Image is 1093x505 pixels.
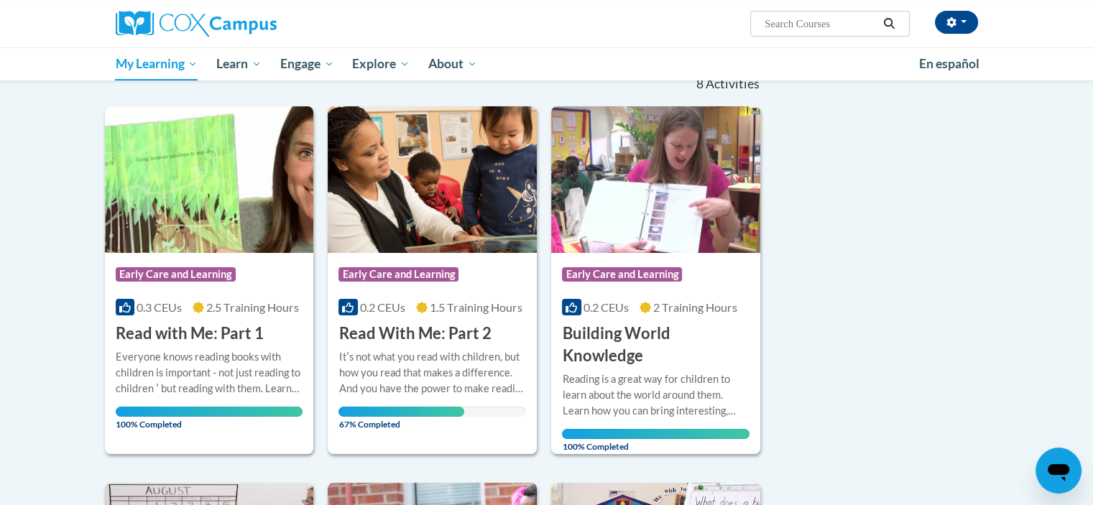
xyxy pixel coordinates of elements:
[696,76,703,92] span: 8
[763,15,878,32] input: Search Courses
[562,429,750,452] span: 100% Completed
[551,106,760,454] a: Course LogoEarly Care and Learning0.2 CEUs2 Training Hours Building World KnowledgeReading is a g...
[910,49,989,79] a: En español
[653,300,737,314] span: 2 Training Hours
[116,349,303,397] div: Everyone knows reading books with children is important - not just reading to children ʹ but read...
[1036,448,1082,494] iframe: Button to launch messaging window
[116,407,303,417] div: Your progress
[562,323,750,367] h3: Building World Knowledge
[428,55,477,73] span: About
[207,47,271,80] a: Learn
[116,267,236,282] span: Early Care and Learning
[137,300,182,314] span: 0.3 CEUs
[338,349,526,397] div: Itʹs not what you read with children, but how you read that makes a difference. And you have the ...
[706,76,760,92] span: Activities
[115,55,198,73] span: My Learning
[116,407,303,430] span: 100% Completed
[116,323,264,345] h3: Read with Me: Part 1
[935,11,978,34] button: Account Settings
[280,55,334,73] span: Engage
[338,323,491,345] h3: Read With Me: Part 2
[94,47,1000,80] div: Main menu
[343,47,419,80] a: Explore
[562,371,750,419] div: Reading is a great way for children to learn about the world around them. Learn how you can bring...
[419,47,486,80] a: About
[328,106,537,454] a: Course LogoEarly Care and Learning0.2 CEUs1.5 Training Hours Read With Me: Part 2Itʹs not what yo...
[338,267,458,282] span: Early Care and Learning
[584,300,629,314] span: 0.2 CEUs
[116,11,389,37] a: Cox Campus
[919,56,979,71] span: En español
[105,106,314,253] img: Course Logo
[352,55,410,73] span: Explore
[216,55,262,73] span: Learn
[206,300,299,314] span: 2.5 Training Hours
[328,106,537,253] img: Course Logo
[360,300,405,314] span: 0.2 CEUs
[338,407,464,417] div: Your progress
[106,47,208,80] a: My Learning
[430,300,522,314] span: 1.5 Training Hours
[878,15,900,32] button: Search
[562,429,750,439] div: Your progress
[105,106,314,454] a: Course LogoEarly Care and Learning0.3 CEUs2.5 Training Hours Read with Me: Part 1Everyone knows r...
[271,47,343,80] a: Engage
[116,11,277,37] img: Cox Campus
[551,106,760,253] img: Course Logo
[338,407,464,430] span: 67% Completed
[562,267,682,282] span: Early Care and Learning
